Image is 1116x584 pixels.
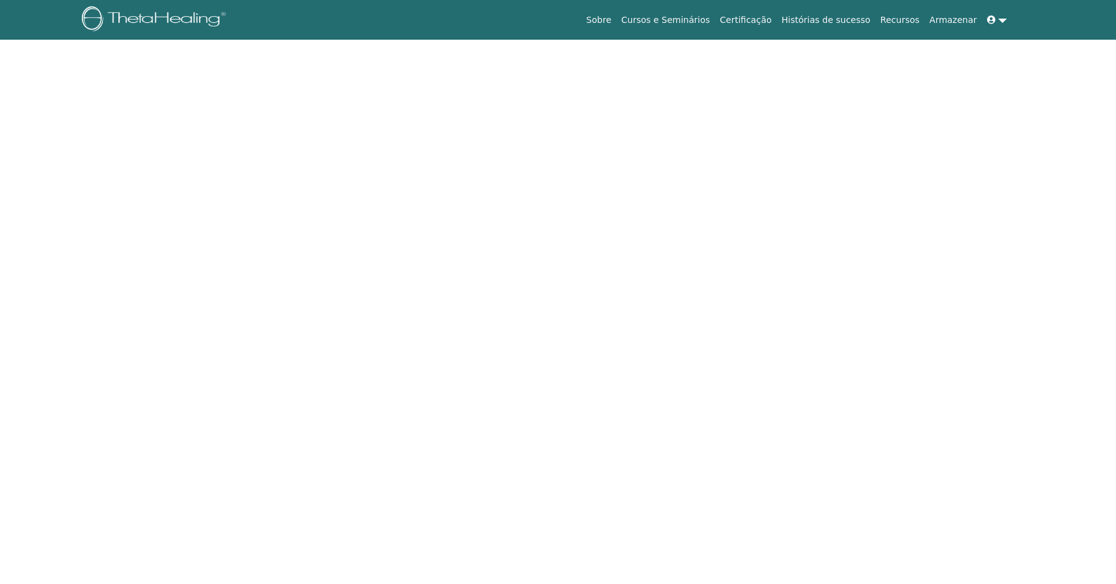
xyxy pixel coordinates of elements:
a: Cursos e Seminários [616,9,715,32]
a: Histórias de sucesso [777,9,875,32]
a: Recursos [875,9,924,32]
a: Sobre [582,9,616,32]
a: Armazenar [924,9,981,32]
img: logo.png [82,6,230,34]
a: Certificação [715,9,776,32]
